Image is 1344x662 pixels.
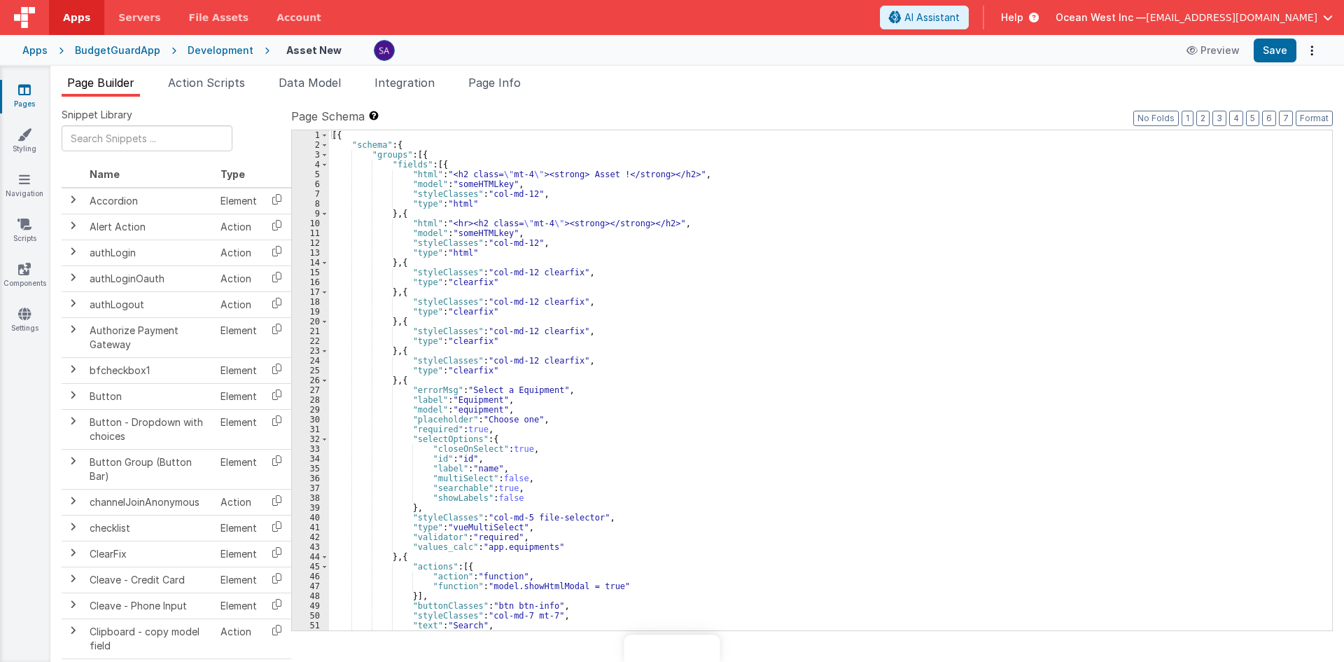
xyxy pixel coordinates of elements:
[215,619,262,658] td: Action
[292,140,329,150] div: 2
[292,150,329,160] div: 3
[1229,111,1243,126] button: 4
[84,291,215,317] td: authLogout
[292,258,329,268] div: 14
[63,11,90,25] span: Apps
[1196,111,1210,126] button: 2
[292,385,329,395] div: 27
[84,489,215,515] td: channelJoinAnonymous
[215,541,262,567] td: Element
[292,297,329,307] div: 18
[84,449,215,489] td: Button Group (Button Bar)
[1178,39,1248,62] button: Preview
[1262,111,1276,126] button: 6
[84,240,215,266] td: authLogin
[292,219,329,228] div: 10
[292,581,329,591] div: 47
[215,357,262,383] td: Element
[292,209,329,219] div: 9
[292,248,329,258] div: 13
[1296,111,1333,126] button: Format
[75,43,160,57] div: BudgetGuardApp
[292,356,329,366] div: 24
[292,454,329,464] div: 34
[292,542,329,552] div: 43
[292,287,329,297] div: 17
[292,395,329,405] div: 28
[291,108,365,125] span: Page Schema
[215,567,262,593] td: Element
[188,43,253,57] div: Development
[292,160,329,170] div: 4
[215,240,262,266] td: Action
[84,188,215,214] td: Accordion
[84,593,215,619] td: Cleave - Phone Input
[292,562,329,572] div: 45
[880,6,969,29] button: AI Assistant
[292,434,329,444] div: 32
[1056,11,1333,25] button: Ocean West Inc — [EMAIL_ADDRESS][DOMAIN_NAME]
[215,449,262,489] td: Element
[468,76,521,90] span: Page Info
[292,591,329,601] div: 48
[67,76,134,90] span: Page Builder
[84,383,215,409] td: Button
[292,375,329,385] div: 26
[292,179,329,189] div: 6
[62,108,132,122] span: Snippet Library
[1056,11,1146,25] span: Ocean West Inc —
[292,228,329,238] div: 11
[292,513,329,523] div: 40
[84,619,215,658] td: Clipboard - copy model field
[292,425,329,434] div: 31
[292,601,329,611] div: 49
[168,76,245,90] span: Action Scripts
[215,593,262,619] td: Element
[215,515,262,541] td: Element
[84,214,215,240] td: Alert Action
[84,567,215,593] td: Cleave - Credit Card
[292,366,329,375] div: 25
[118,11,160,25] span: Servers
[215,266,262,291] td: Action
[22,43,48,57] div: Apps
[374,76,435,90] span: Integration
[84,409,215,449] td: Button - Dropdown with choices
[1146,11,1317,25] span: [EMAIL_ADDRESS][DOMAIN_NAME]
[215,291,262,317] td: Action
[292,483,329,493] div: 37
[292,189,329,199] div: 7
[286,45,342,55] h4: Asset New
[84,541,215,567] td: ClearFix
[292,199,329,209] div: 8
[292,493,329,503] div: 38
[292,405,329,415] div: 29
[1246,111,1259,126] button: 5
[1254,39,1296,62] button: Save
[292,552,329,562] div: 44
[292,277,329,287] div: 16
[292,572,329,581] div: 46
[292,238,329,248] div: 12
[292,621,329,630] div: 51
[1302,41,1322,60] button: Options
[215,409,262,449] td: Element
[62,125,232,151] input: Search Snippets ...
[292,503,329,513] div: 39
[90,168,120,180] span: Name
[292,464,329,474] div: 35
[215,214,262,240] td: Action
[292,326,329,336] div: 21
[1279,111,1293,126] button: 7
[292,532,329,542] div: 42
[215,383,262,409] td: Element
[215,489,262,515] td: Action
[292,474,329,483] div: 36
[189,11,249,25] span: File Assets
[904,11,960,25] span: AI Assistant
[1212,111,1226,126] button: 3
[292,130,329,140] div: 1
[292,611,329,621] div: 50
[292,336,329,346] div: 22
[374,41,394,60] img: 79293985458095ca2ac202dc7eb50dda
